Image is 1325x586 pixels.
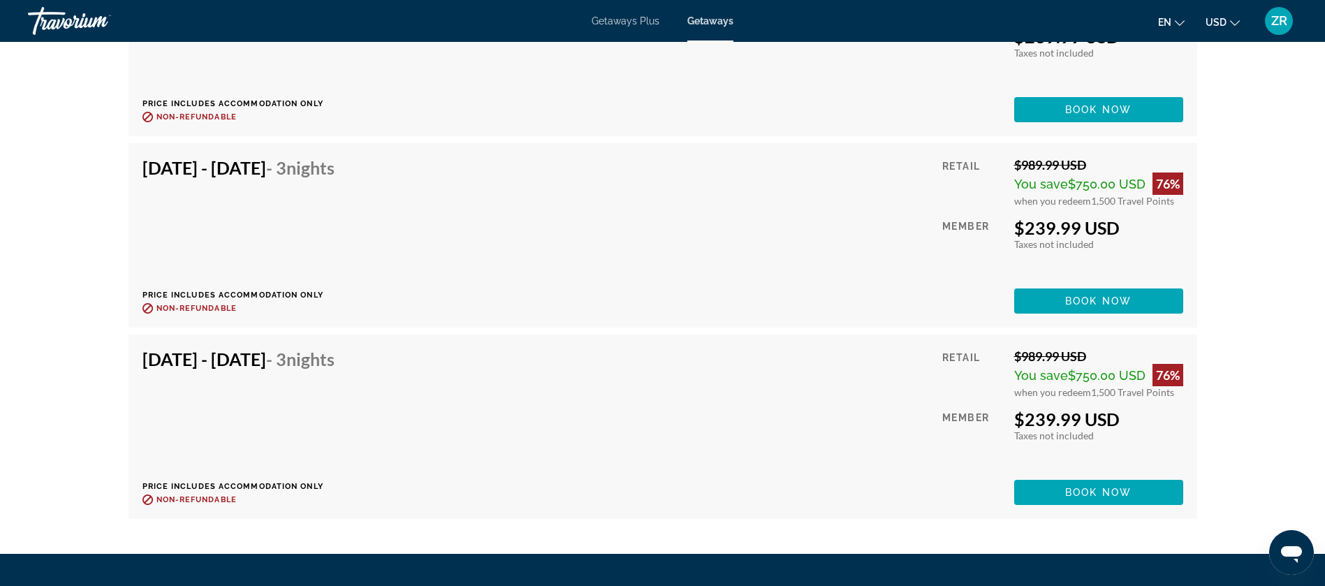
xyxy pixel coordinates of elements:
[1014,480,1183,505] button: Book now
[1158,17,1171,28] span: en
[1152,173,1183,195] div: 76%
[266,157,335,178] span: - 3
[1014,386,1091,398] span: when you redeem
[942,409,1003,469] div: Member
[942,349,1003,398] div: Retail
[1014,217,1183,238] div: $239.99 USD
[266,349,335,369] span: - 3
[1091,195,1174,207] span: 1,500 Travel Points
[1014,157,1183,173] div: $989.99 USD
[1158,12,1185,32] button: Change language
[1068,368,1145,383] span: $750.00 USD
[142,291,345,300] p: Price includes accommodation only
[142,349,335,369] h4: [DATE] - [DATE]
[156,304,237,313] span: Non-refundable
[1065,295,1132,307] span: Book now
[1014,430,1094,441] span: Taxes not included
[142,157,335,178] h4: [DATE] - [DATE]
[286,349,335,369] span: Nights
[286,157,335,178] span: Nights
[1014,368,1068,383] span: You save
[1065,104,1132,115] span: Book now
[592,15,659,27] a: Getaways Plus
[1271,14,1287,28] span: ZR
[1068,177,1145,191] span: $750.00 USD
[28,3,168,39] a: Travorium
[1065,487,1132,498] span: Book now
[1091,386,1174,398] span: 1,500 Travel Points
[1206,12,1240,32] button: Change currency
[1206,17,1227,28] span: USD
[1014,177,1068,191] span: You save
[1269,530,1314,575] iframe: Кнопка запуска окна обмена сообщениями
[1014,349,1183,364] div: $989.99 USD
[1014,409,1183,430] div: $239.99 USD
[1014,97,1183,122] button: Book now
[942,157,1003,207] div: Retail
[156,112,237,122] span: Non-refundable
[1152,364,1183,386] div: 76%
[1014,288,1183,314] button: Book now
[1014,238,1094,250] span: Taxes not included
[1014,47,1094,59] span: Taxes not included
[942,217,1003,278] div: Member
[942,26,1003,87] div: Member
[687,15,733,27] a: Getaways
[1014,195,1091,207] span: when you redeem
[1261,6,1297,36] button: User Menu
[142,99,345,108] p: Price includes accommodation only
[156,495,237,504] span: Non-refundable
[142,482,345,491] p: Price includes accommodation only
